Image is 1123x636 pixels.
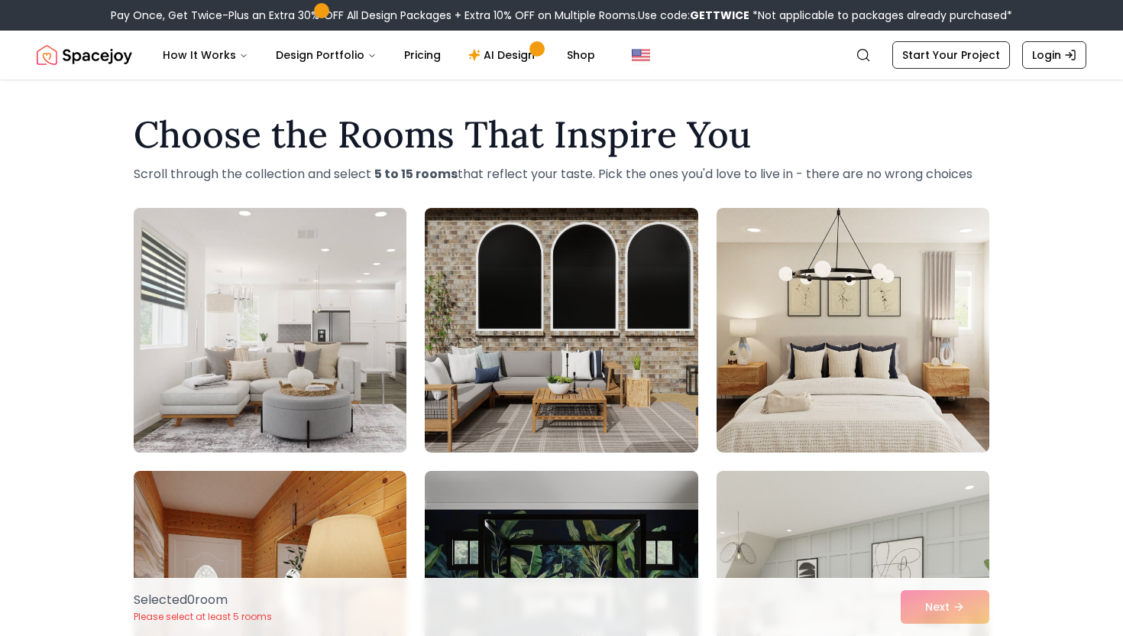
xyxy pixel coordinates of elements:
[134,611,272,623] p: Please select at least 5 rooms
[37,31,1086,79] nav: Global
[638,8,749,23] span: Use code:
[1022,41,1086,69] a: Login
[892,41,1010,69] a: Start Your Project
[127,202,413,459] img: Room room-1
[134,116,989,153] h1: Choose the Rooms That Inspire You
[111,8,1012,23] div: Pay Once, Get Twice-Plus an Extra 30% OFF All Design Packages + Extra 10% OFF on Multiple Rooms.
[425,208,697,453] img: Room room-2
[374,165,458,183] strong: 5 to 15 rooms
[690,8,749,23] b: GETTWICE
[264,40,389,70] button: Design Portfolio
[134,165,989,183] p: Scroll through the collection and select that reflect your taste. Pick the ones you'd love to liv...
[555,40,607,70] a: Shop
[37,40,132,70] img: Spacejoy Logo
[392,40,453,70] a: Pricing
[150,40,261,70] button: How It Works
[134,591,272,609] p: Selected 0 room
[150,40,607,70] nav: Main
[456,40,552,70] a: AI Design
[749,8,1012,23] span: *Not applicable to packages already purchased*
[37,40,132,70] a: Spacejoy
[632,46,650,64] img: United States
[717,208,989,453] img: Room room-3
